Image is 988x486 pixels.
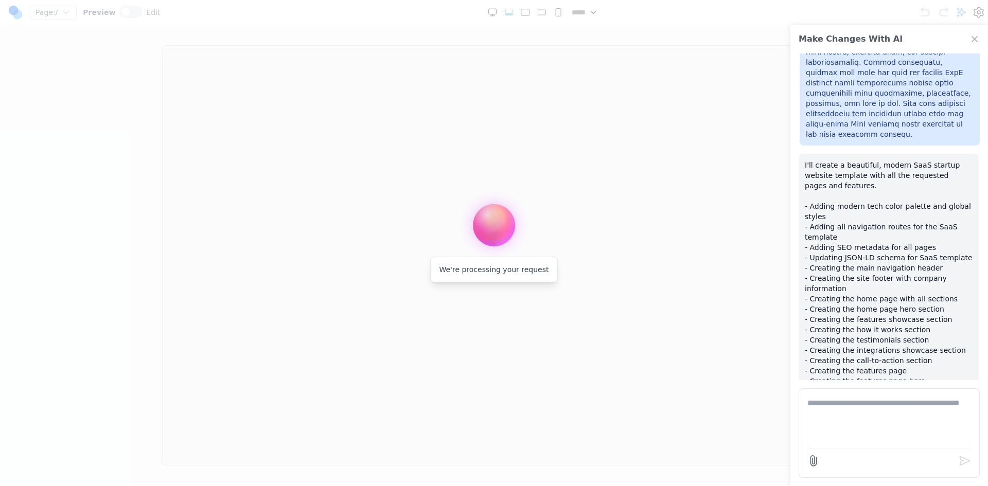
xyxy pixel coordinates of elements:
[969,34,980,44] button: Close Chat
[439,265,549,274] span: We're processing your request
[473,204,515,246] div: We're processing your request
[805,160,973,458] p: I'll create a beautiful, modern SaaS startup website template with all the requested pages and fe...
[248,203,415,216] span: Click in the header to prompt the AI
[799,33,903,45] h2: Make Changes With AI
